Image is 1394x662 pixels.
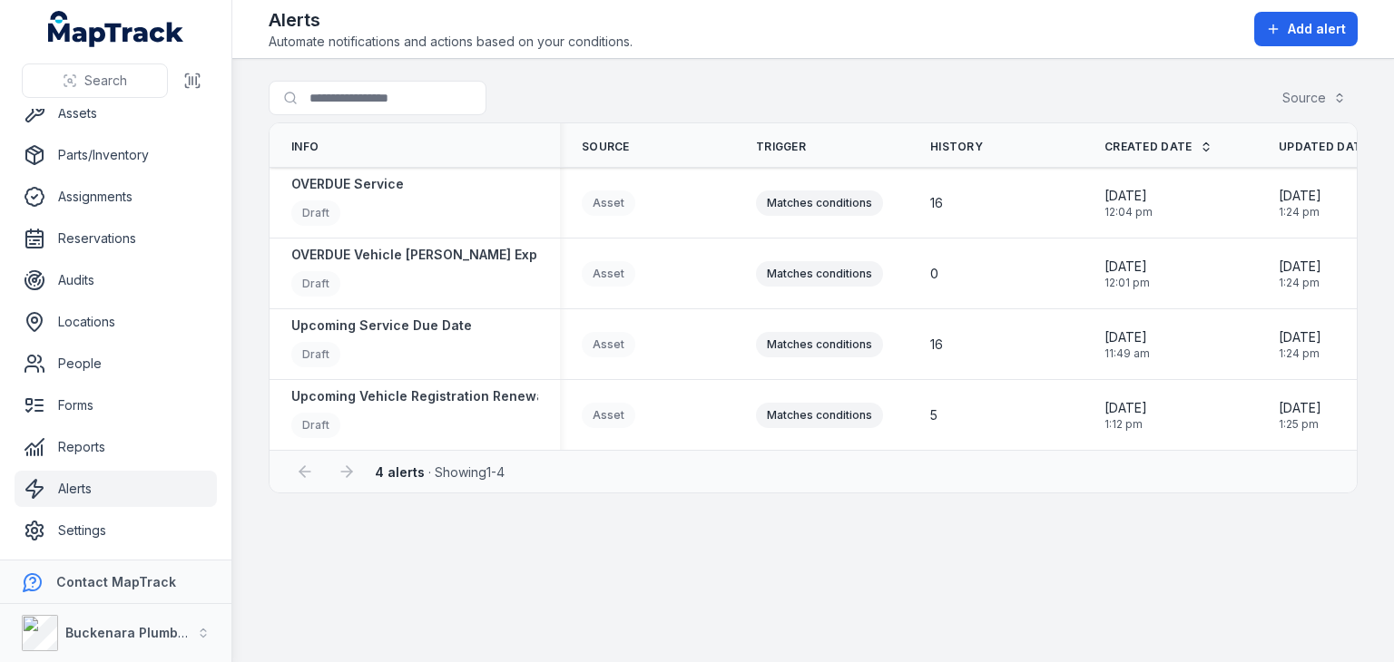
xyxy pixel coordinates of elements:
[1104,140,1212,154] a: Created Date
[1279,140,1389,154] a: Updated Date
[1104,258,1150,290] time: 9/8/2025, 12:01:43 PM
[15,387,217,423] a: Forms
[291,387,548,443] a: Upcoming Vehicle Registration RenewalDraft
[1104,276,1150,290] span: 12:01 pm
[582,403,635,428] div: Asset
[15,512,217,549] a: Settings
[1279,187,1321,205] span: [DATE]
[582,332,635,357] div: Asset
[48,11,184,47] a: MapTrack
[582,140,630,154] span: Source
[1104,205,1153,219] span: 12:04 pm
[1104,187,1153,219] time: 9/8/2025, 12:04:57 PM
[291,175,404,230] a: OVERDUE ServiceDraft
[15,346,217,382] a: People
[1104,140,1193,154] span: Created Date
[756,140,806,154] span: Trigger
[1279,399,1321,432] time: 9/8/2025, 1:25:00 PM
[1271,81,1358,115] button: Source
[1279,417,1321,432] span: 1:25 pm
[291,271,340,297] div: Draft
[1104,258,1150,276] span: [DATE]
[1279,187,1321,219] time: 9/8/2025, 1:24:39 PM
[291,200,340,226] div: Draft
[15,429,217,465] a: Reports
[1279,258,1321,276] span: [DATE]
[1279,328,1321,346] span: [DATE]
[756,190,883,216] div: Matches conditions
[291,342,340,367] div: Draft
[1104,417,1147,432] span: 1:12 pm
[15,137,217,173] a: Parts/Inventory
[930,194,943,212] span: 16
[1288,20,1346,38] span: Add alert
[65,625,304,640] strong: Buckenara Plumbing Gas & Electrical
[291,413,340,438] div: Draft
[291,246,554,301] a: OVERDUE Vehicle [PERSON_NAME] ExpiryDraft
[582,261,635,287] div: Asset
[22,63,168,98] button: Search
[15,179,217,215] a: Assignments
[15,304,217,340] a: Locations
[269,33,633,51] span: Automate notifications and actions based on your conditions.
[756,261,883,287] div: Matches conditions
[291,246,554,264] strong: OVERDUE Vehicle [PERSON_NAME] Expiry
[1279,276,1321,290] span: 1:24 pm
[756,332,883,357] div: Matches conditions
[291,387,548,405] strong: Upcoming Vehicle Registration Renewal
[291,140,319,154] span: Info
[1279,205,1321,219] span: 1:24 pm
[1254,12,1358,46] button: Add alert
[1104,187,1153,205] span: [DATE]
[15,262,217,298] a: Audits
[1104,328,1150,361] time: 9/8/2025, 11:49:54 AM
[582,190,635,216] div: Asset
[1104,328,1150,346] span: [DATE]
[15,95,217,131] a: Assets
[930,406,938,424] span: 5
[375,464,425,480] strong: 4 alerts
[1279,399,1321,417] span: [DATE]
[1104,399,1147,432] time: 6/27/2025, 1:12:29 PM
[930,140,983,154] span: History
[84,72,127,90] span: Search
[15,220,217,257] a: Reservations
[1279,258,1321,290] time: 9/8/2025, 1:24:49 PM
[56,574,176,589] strong: Contact MapTrack
[1279,328,1321,361] time: 9/8/2025, 1:24:55 PM
[930,336,943,354] span: 16
[15,471,217,507] a: Alerts
[1279,346,1321,361] span: 1:24 pm
[1279,140,1369,154] span: Updated Date
[291,316,472,372] a: Upcoming Service Due DateDraft
[291,316,472,335] strong: Upcoming Service Due Date
[756,403,883,428] div: Matches conditions
[269,7,633,33] h2: Alerts
[291,175,404,193] strong: OVERDUE Service
[1104,399,1147,417] span: [DATE]
[375,464,505,480] span: · Showing 1 - 4
[1104,346,1150,361] span: 11:49 am
[930,265,938,283] span: 0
